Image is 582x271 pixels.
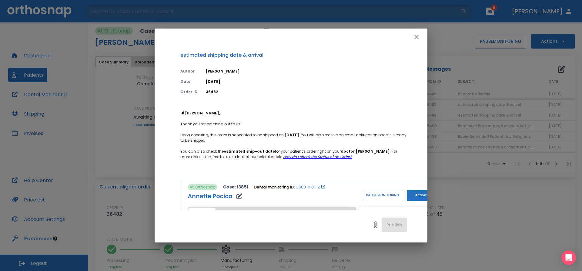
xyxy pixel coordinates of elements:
[180,89,199,95] p: Order ID
[561,250,576,265] div: Open Intercom Messenger
[206,89,407,95] p: 36482
[285,132,299,137] strong: [DATE]
[224,149,275,154] strong: estimated ship-out date
[180,52,407,59] p: estimated shipping date & arrival
[180,110,407,171] p: ​ ﻿Thank you for reaching out to us! ​ ﻿Upon checking, this order is scheduled to be shipped on ....
[283,154,352,159] a: How do I check the Status of an Order?
[180,79,199,84] p: Date
[206,69,407,74] p: [PERSON_NAME]
[341,149,390,154] strong: doctor [PERSON_NAME]
[180,110,220,116] strong: Hi [PERSON_NAME],
[180,69,199,74] p: Author
[206,79,407,84] p: [DATE]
